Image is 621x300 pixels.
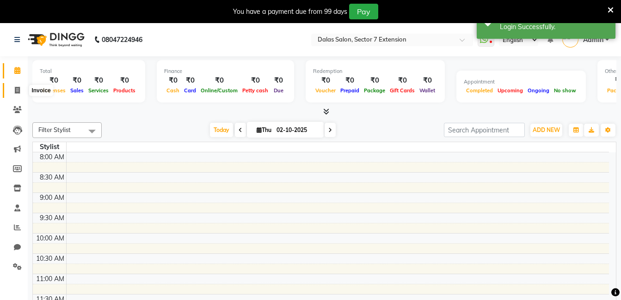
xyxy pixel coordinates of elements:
[362,87,387,94] span: Package
[86,87,111,94] span: Services
[111,75,138,86] div: ₹0
[210,123,233,137] span: Today
[40,67,138,75] div: Total
[164,75,182,86] div: ₹0
[583,35,603,45] span: Admin
[417,75,437,86] div: ₹0
[271,75,287,86] div: ₹0
[102,27,142,53] b: 08047224946
[38,152,66,162] div: 8:00 AM
[29,85,53,96] div: Invoice
[417,87,437,94] span: Wallet
[362,75,387,86] div: ₹0
[338,75,362,86] div: ₹0
[233,7,347,17] div: You have a payment due from 99 days
[86,75,111,86] div: ₹0
[464,78,578,86] div: Appointment
[68,87,86,94] span: Sales
[38,126,71,133] span: Filter Stylist
[387,87,417,94] span: Gift Cards
[313,75,338,86] div: ₹0
[38,173,66,182] div: 8:30 AM
[198,87,240,94] span: Online/Custom
[387,75,417,86] div: ₹0
[349,4,378,19] button: Pay
[34,234,66,243] div: 10:00 AM
[240,87,271,94] span: Petty cash
[24,27,87,53] img: logo
[38,193,66,203] div: 9:00 AM
[464,87,495,94] span: Completed
[313,87,338,94] span: Voucher
[500,22,609,32] div: Login Successfully.
[525,87,552,94] span: Ongoing
[34,254,66,264] div: 10:30 AM
[182,75,198,86] div: ₹0
[33,142,66,152] div: Stylist
[274,123,320,137] input: 2025-10-02
[164,67,287,75] div: Finance
[34,274,66,284] div: 11:00 AM
[240,75,271,86] div: ₹0
[254,126,274,133] span: Thu
[182,87,198,94] span: Card
[38,213,66,223] div: 9:30 AM
[271,87,286,94] span: Due
[495,87,525,94] span: Upcoming
[313,67,437,75] div: Redemption
[533,126,560,133] span: ADD NEW
[164,87,182,94] span: Cash
[40,75,68,86] div: ₹0
[198,75,240,86] div: ₹0
[530,124,562,137] button: ADD NEW
[562,31,578,48] img: Admin
[111,87,138,94] span: Products
[444,123,525,137] input: Search Appointment
[552,87,578,94] span: No show
[68,75,86,86] div: ₹0
[338,87,362,94] span: Prepaid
